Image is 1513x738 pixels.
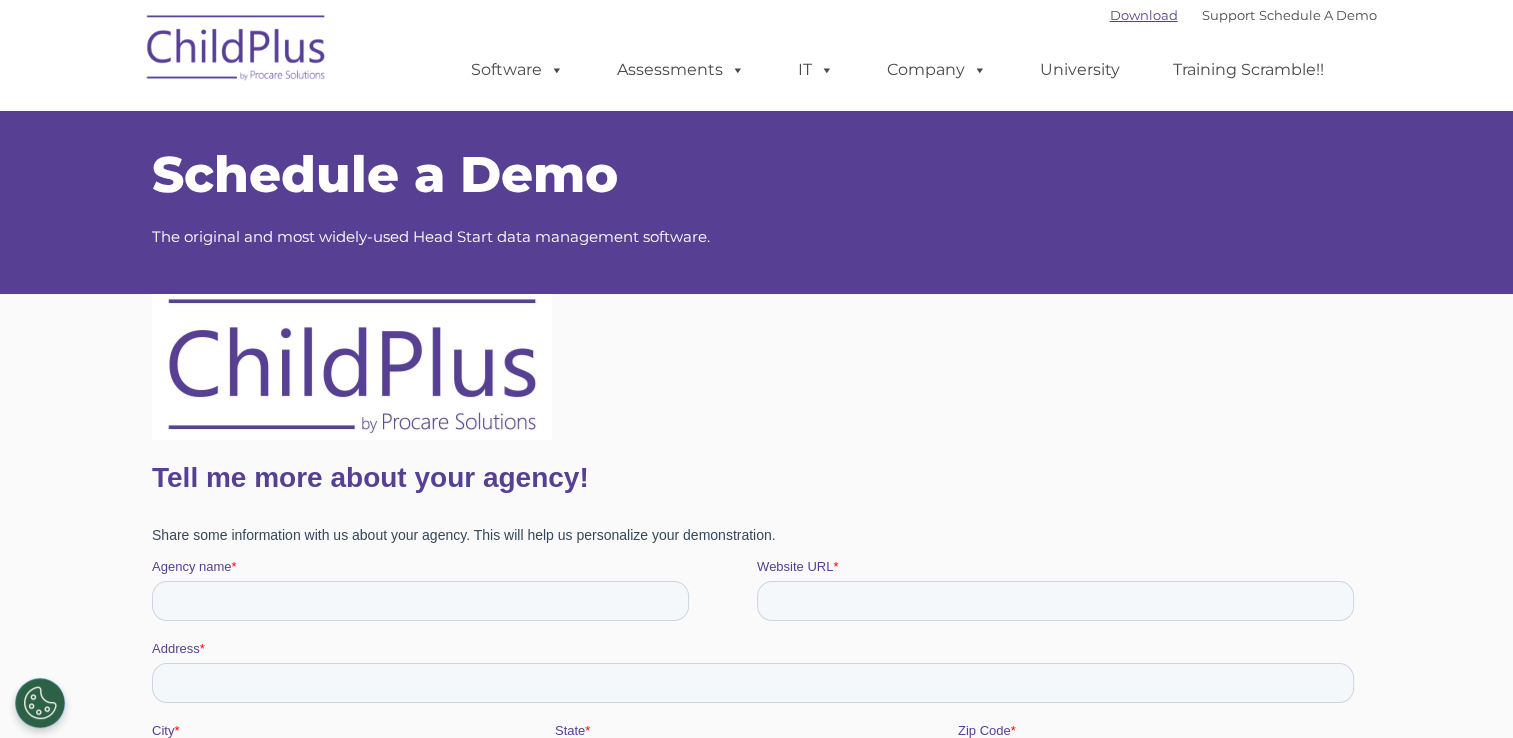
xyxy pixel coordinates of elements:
[1110,7,1178,23] a: Download
[152,227,710,246] span: The original and most widely-used Head Start data management software.
[403,429,433,444] span: State
[605,511,666,526] span: Last name
[403,593,488,608] span: Phone number
[152,144,618,205] span: Schedule a Demo
[806,429,859,444] span: Zip Code
[867,50,1007,90] a: Company
[137,1,337,101] img: ChildPlus by Procare Solutions
[806,593,851,608] span: Job title
[451,50,584,90] a: Software
[15,678,65,728] button: Cookies Settings
[1153,50,1344,90] a: Training Scramble!!
[597,50,765,90] a: Assessments
[778,50,854,90] a: IT
[1020,50,1140,90] a: University
[605,265,681,280] span: Website URL
[1110,7,1377,23] font: |
[1202,7,1255,23] a: Support
[1259,7,1377,23] a: Schedule A Demo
